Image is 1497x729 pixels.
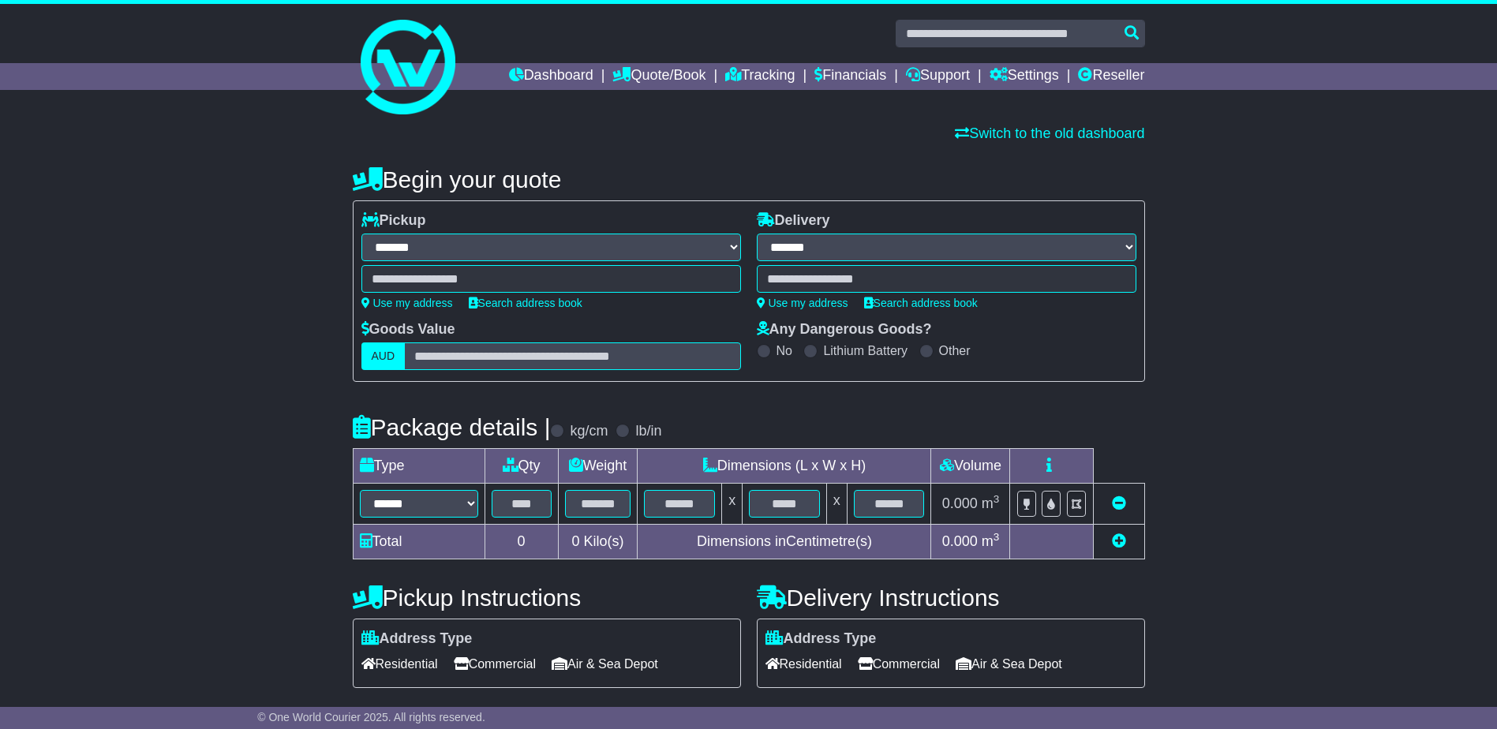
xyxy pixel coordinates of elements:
td: x [826,484,847,525]
label: Address Type [765,630,877,648]
a: Support [906,63,970,90]
td: 0 [485,525,558,559]
label: Address Type [361,630,473,648]
td: Dimensions in Centimetre(s) [638,525,931,559]
span: 0.000 [942,495,978,511]
sup: 3 [994,531,1000,543]
span: 0 [571,533,579,549]
td: Kilo(s) [558,525,638,559]
span: Residential [361,652,438,676]
span: Air & Sea Depot [552,652,658,676]
span: Commercial [858,652,940,676]
td: Dimensions (L x W x H) [638,449,931,484]
label: lb/in [635,423,661,440]
a: Dashboard [509,63,593,90]
label: Pickup [361,212,426,230]
a: Tracking [725,63,795,90]
sup: 3 [994,493,1000,505]
td: Weight [558,449,638,484]
a: Use my address [757,297,848,309]
label: AUD [361,342,406,370]
td: x [722,484,743,525]
h4: Pickup Instructions [353,585,741,611]
label: Delivery [757,212,830,230]
span: m [982,533,1000,549]
label: kg/cm [570,423,608,440]
label: Goods Value [361,321,455,338]
h4: Package details | [353,414,551,440]
span: 0.000 [942,533,978,549]
h4: Delivery Instructions [757,585,1145,611]
td: Qty [485,449,558,484]
a: Add new item [1112,533,1126,549]
a: Quote/Book [612,63,705,90]
a: Reseller [1078,63,1144,90]
a: Search address book [469,297,582,309]
label: Lithium Battery [823,343,908,358]
h4: Begin your quote [353,166,1145,193]
a: Search address book [864,297,978,309]
span: © One World Courier 2025. All rights reserved. [257,711,485,723]
td: Total [353,525,485,559]
td: Type [353,449,485,484]
span: Commercial [454,652,536,676]
span: Air & Sea Depot [956,652,1062,676]
label: Any Dangerous Goods? [757,321,932,338]
a: Use my address [361,297,453,309]
a: Remove this item [1112,495,1126,511]
span: Residential [765,652,842,676]
label: No [777,343,792,358]
a: Switch to the old dashboard [955,125,1144,141]
td: Volume [931,449,1010,484]
a: Financials [814,63,886,90]
a: Settings [990,63,1059,90]
label: Other [939,343,971,358]
span: m [982,495,1000,511]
